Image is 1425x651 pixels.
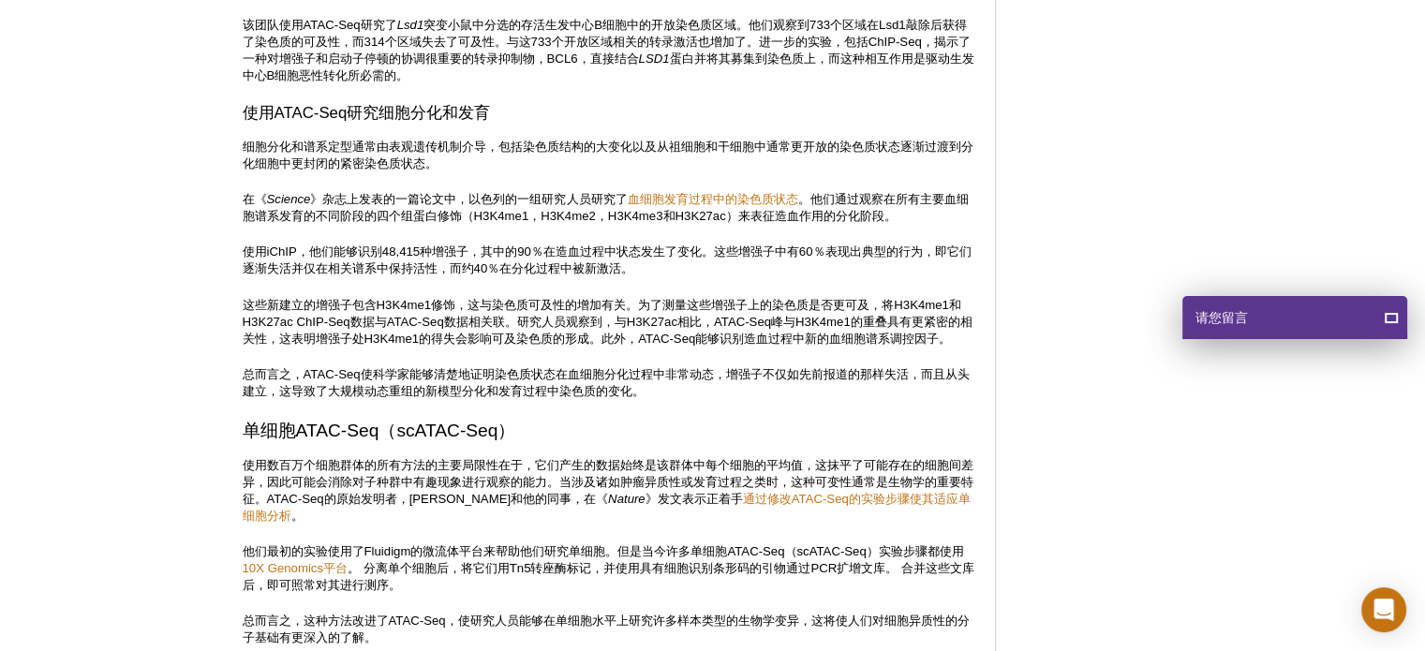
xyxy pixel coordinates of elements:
[243,17,976,84] p: 该团队使用ATAC-Seq研究了 突变小鼠中分选的存活生发中心B细胞中的开放染色质区域。他们观察到733个区域在Lsd1敲除后获得了染色质的可及性，而314个区域失去了可及性。与这733个开放区...
[243,102,976,125] h3: 使用ATAC-Seq研究细胞分化和发育
[639,52,670,66] em: LSD1
[627,192,797,206] a: 血细胞发育过程中的染色质状态
[243,456,976,524] p: 使用数百万个细胞群体的所有方法的主要局限性在于，它们产生的数据始终是该群体中每个细胞的平均值，这抹平了可能存在的细胞间差异，因此可能会消除对子种群中有趣现象进行观察的能力。当涉及诸如肿瘤异质性或...
[1361,587,1406,632] div: Open Intercom Messenger
[397,18,424,32] em: Lsd1
[243,296,976,347] p: 这些新建立的增强子包含H3K4me1修饰，这与染色质可及性的增加有关。为了测量这些增强子上的染色质是否更可及，将H3K4me1和H3K27ac ChIP-Seq数据与ATAC-Seq数据相关联。...
[243,365,976,399] p: 总而言之，ATAC-Seq使科学家能够清楚地证明染色质状态在血细胞分化过程中非常动态，增强子不仅如先前报道的那样失活，而且从头建立，这导致了大规模动态重组的新模型分化和发育过程中染色质的变化。
[243,560,349,574] a: 10X Genomics平台
[608,491,646,505] em: Nature
[1194,296,1248,339] span: 请您留言
[243,417,976,442] h2: 单细胞ATAC-Seq（scATAC-Seq）
[243,191,976,225] p: 在《 》杂志上发表的一篇论文中，以色列的一组研究人员研究了 。他们通过观察在所有主要血细胞谱系发育的不同阶段的四个组蛋白修饰（H3K4me1，H3K4me2，H3K4me3和H3K27ac）来表...
[243,139,976,172] p: 细胞分化和谱系定型通常由表观遗传机制介导，包括染色质结构的大变化以及从祖细胞和干细胞中通常更开放的染色质状态逐渐过渡到分化细胞中更封闭的紧密染色质状态。
[243,542,976,593] p: 他们最初的实验使用了Fluidigm的微流体平台来帮助他们研究单细胞。但是当今许多单细胞ATAC-Seq（scATAC-Seq）实验步骤都使用 。 分离单个细胞后，将它们用Tn5转座酶标记，并使...
[243,612,976,645] p: 总而言之，这种方法改进了ATAC-Seq，使研究人员能够在单细胞水平上研究许多样本类型的生物学变异，这将使人们对细胞异质性的分子基础有更深入的了解。
[267,192,311,206] em: Science
[243,244,976,277] p: 使用iChIP，他们能够识别48,415种增强子，其中的90％在造血过程中状态发生了变化。这些增强子中有60％表现出典型的行为，即它们逐渐失活并仅在相关谱系中保持活性，而约40％在分化过程中被新激活。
